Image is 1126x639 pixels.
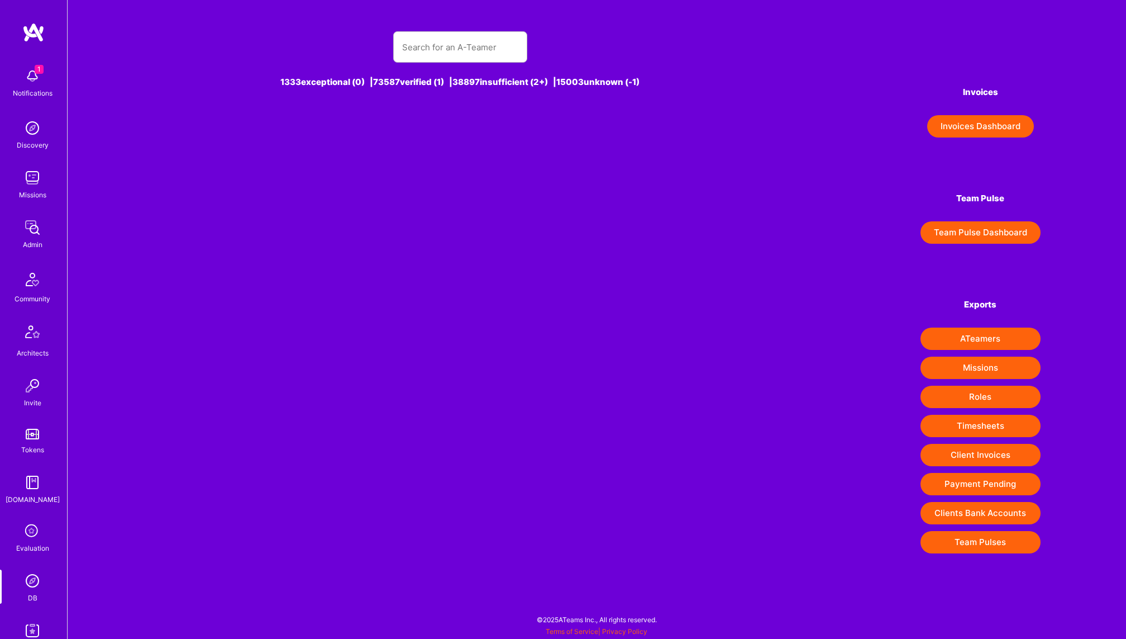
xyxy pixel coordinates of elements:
[21,167,44,189] img: teamwork
[920,115,1041,138] a: Invoices Dashboard
[19,266,46,293] img: Community
[21,471,44,494] img: guide book
[22,521,43,542] i: icon SelectionTeam
[920,502,1041,524] button: Clients Bank Accounts
[920,193,1041,203] h4: Team Pulse
[920,444,1041,466] button: Client Invoices
[546,627,647,636] span: |
[920,357,1041,379] button: Missions
[17,139,49,151] div: Discovery
[19,189,46,201] div: Missions
[920,386,1041,408] button: Roles
[21,117,44,139] img: discovery
[920,415,1041,437] button: Timesheets
[927,115,1034,138] button: Invoices Dashboard
[35,65,44,74] span: 1
[920,300,1041,310] h4: Exports
[920,328,1041,350] button: ATeamers
[15,293,50,305] div: Community
[16,542,49,554] div: Evaluation
[17,347,49,359] div: Architects
[21,216,44,239] img: admin teamwork
[67,605,1126,633] div: © 2025 ATeams Inc., All rights reserved.
[24,397,41,409] div: Invite
[602,627,647,636] a: Privacy Policy
[546,627,598,636] a: Terms of Service
[153,76,767,88] div: 1333 exceptional (0) | 73587 verified (1) | 38897 insufficient (2+) | 15003 unknown (-1)
[28,592,37,604] div: DB
[21,65,44,87] img: bell
[13,87,53,99] div: Notifications
[21,570,44,592] img: Admin Search
[23,239,42,250] div: Admin
[920,473,1041,495] button: Payment Pending
[19,320,46,347] img: Architects
[26,429,39,439] img: tokens
[920,531,1041,553] button: Team Pulses
[21,375,44,397] img: Invite
[22,22,45,42] img: logo
[402,33,518,61] input: Search for an A-Teamer
[21,444,44,456] div: Tokens
[6,494,60,505] div: [DOMAIN_NAME]
[920,87,1041,97] h4: Invoices
[920,221,1041,244] button: Team Pulse Dashboard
